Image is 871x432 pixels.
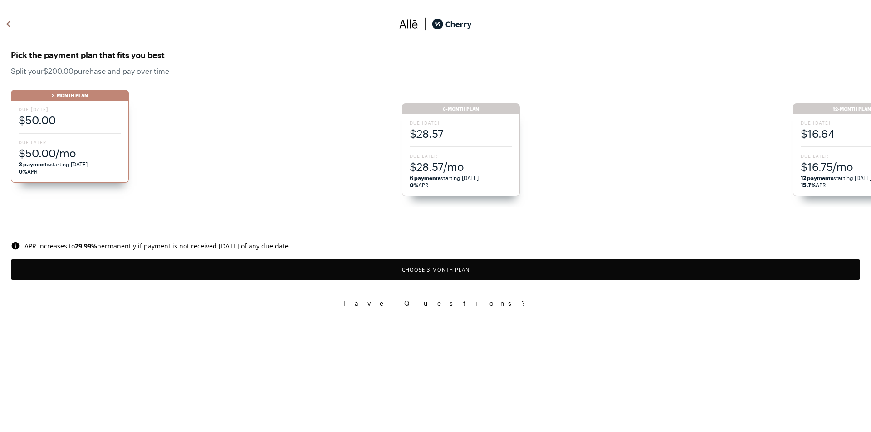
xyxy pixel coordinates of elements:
[19,161,88,167] span: starting [DATE]
[19,106,121,112] span: Due [DATE]
[410,175,479,181] span: starting [DATE]
[801,182,816,188] strong: 15.7%
[418,17,432,31] img: svg%3e
[410,153,512,159] span: Due Later
[11,67,860,75] span: Split your $200.00 purchase and pay over time
[19,146,121,160] span: $50.00/mo
[410,182,418,188] strong: 0%
[19,168,27,175] strong: 0%
[24,242,290,250] span: APR increases to permanently if payment is not received [DATE] of any due date.
[410,120,512,126] span: Due [DATE]
[75,242,97,250] b: 29.99 %
[19,168,38,175] span: APR
[19,161,50,167] strong: 3 payments
[11,90,129,101] div: 3-Month Plan
[11,48,860,62] span: Pick the payment plan that fits you best
[11,241,20,250] img: svg%3e
[402,103,520,114] div: 6-Month Plan
[399,17,418,31] img: svg%3e
[19,112,121,127] span: $50.00
[410,159,512,174] span: $28.57/mo
[11,259,860,280] button: Choose 3-Month Plan
[3,17,14,31] img: svg%3e
[410,182,429,188] span: APR
[801,175,834,181] strong: 12 payments
[19,139,121,146] span: Due Later
[432,17,472,31] img: cherry_black_logo-DrOE_MJI.svg
[410,175,441,181] strong: 6 payments
[801,182,827,188] span: APR
[410,126,512,141] span: $28.57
